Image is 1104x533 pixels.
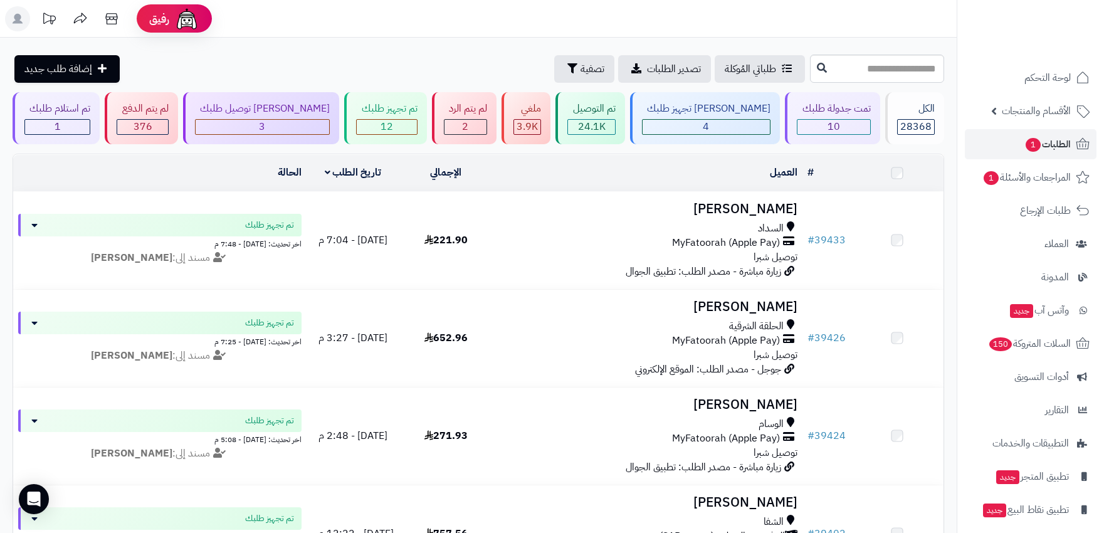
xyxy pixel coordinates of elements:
div: 1 [25,120,90,134]
div: تم استلام طلبك [24,102,90,116]
span: MyFatoorah (Apple Pay) [672,334,780,348]
button: تصفية [554,55,614,83]
span: المراجعات والأسئلة [982,169,1071,186]
a: لم يتم الدفع 376 [102,92,180,144]
a: # [807,165,814,180]
span: جديد [996,470,1019,484]
div: 4 [643,120,770,134]
h3: [PERSON_NAME] [497,495,797,510]
span: 28368 [900,119,932,134]
a: طلباتي المُوكلة [715,55,805,83]
div: 10 [797,120,870,134]
a: لم يتم الرد 2 [429,92,499,144]
h3: [PERSON_NAME] [497,202,797,216]
div: اخر تحديث: [DATE] - 5:08 م [18,432,302,445]
a: تحديثات المنصة [33,6,65,34]
span: التطبيقات والخدمات [992,435,1069,452]
span: تم تجهيز طلبك [245,512,294,525]
span: جديد [1010,304,1033,318]
span: 221.90 [424,233,468,248]
span: 1 [983,171,999,185]
strong: [PERSON_NAME] [91,446,172,461]
a: تم التوصيل 24.1K [553,92,627,144]
span: تم تجهيز طلبك [245,414,294,427]
a: وآتس آبجديد [965,295,1096,325]
div: مسند إلى: [9,349,311,363]
span: تصدير الطلبات [647,61,701,77]
a: المدونة [965,262,1096,292]
span: 376 [134,119,152,134]
strong: [PERSON_NAME] [91,348,172,363]
a: العميل [770,165,797,180]
span: تم تجهيز طلبك [245,219,294,231]
span: [DATE] - 2:48 م [318,428,387,443]
span: # [807,428,814,443]
div: 12 [357,120,416,134]
span: 2 [462,119,468,134]
span: تم تجهيز طلبك [245,317,294,329]
span: السلات المتروكة [988,335,1071,352]
span: 12 [381,119,393,134]
div: تم التوصيل [567,102,615,116]
div: 2 [444,120,486,134]
a: الإجمالي [430,165,461,180]
div: مسند إلى: [9,446,311,461]
span: طلباتي المُوكلة [725,61,776,77]
img: logo-2.png [1019,9,1092,36]
span: 150 [989,337,1012,351]
span: 4 [703,119,709,134]
div: [PERSON_NAME] تجهيز طلبك [642,102,770,116]
h3: [PERSON_NAME] [497,398,797,412]
span: توصيل شبرا [754,445,797,460]
span: التقارير [1045,401,1069,419]
a: #39433 [807,233,846,248]
div: مسند إلى: [9,251,311,265]
span: المدونة [1041,268,1069,286]
span: توصيل شبرا [754,250,797,265]
div: ملغي [513,102,541,116]
a: ملغي 3.9K [499,92,553,144]
span: الشفا [764,515,784,529]
a: المراجعات والأسئلة1 [965,162,1096,193]
a: الكل28368 [883,92,947,144]
div: 24085 [568,120,614,134]
img: ai-face.png [174,6,199,31]
a: أدوات التسويق [965,362,1096,392]
span: زيارة مباشرة - مصدر الطلب: تطبيق الجوال [626,264,781,279]
div: اخر تحديث: [DATE] - 7:25 م [18,334,302,347]
a: الطلبات1 [965,129,1096,159]
div: Open Intercom Messenger [19,484,49,514]
span: 652.96 [424,330,468,346]
a: الحالة [278,165,302,180]
span: وآتس آب [1009,302,1069,319]
span: 3.9K [517,119,538,134]
span: السداد [758,221,784,236]
span: MyFatoorah (Apple Pay) [672,236,780,250]
span: أدوات التسويق [1014,368,1069,386]
span: توصيل شبرا [754,347,797,362]
a: السلات المتروكة150 [965,329,1096,359]
a: تم استلام طلبك 1 [10,92,102,144]
span: زيارة مباشرة - مصدر الطلب: تطبيق الجوال [626,460,781,475]
span: [DATE] - 3:27 م [318,330,387,346]
div: لم يتم الدفع [117,102,168,116]
div: 3 [196,120,329,134]
a: التقارير [965,395,1096,425]
span: 1 [55,119,61,134]
span: 24.1K [578,119,606,134]
span: طلبات الإرجاع [1020,202,1071,219]
span: 1 [1025,137,1041,152]
span: الطلبات [1024,135,1071,153]
span: # [807,330,814,346]
span: # [807,233,814,248]
div: 376 [117,120,167,134]
div: 3875 [514,120,540,134]
a: #39426 [807,330,846,346]
strong: [PERSON_NAME] [91,250,172,265]
a: تطبيق المتجرجديد [965,462,1096,492]
span: 3 [259,119,265,134]
span: MyFatoorah (Apple Pay) [672,431,780,446]
a: طلبات الإرجاع [965,196,1096,226]
span: [DATE] - 7:04 م [318,233,387,248]
span: 271.93 [424,428,468,443]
